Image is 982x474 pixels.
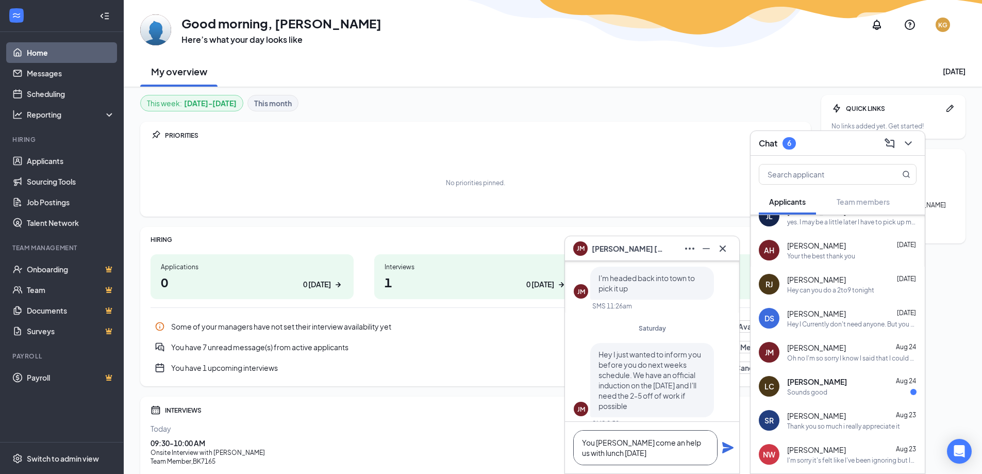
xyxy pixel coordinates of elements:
span: Team members [837,197,890,206]
span: Aug 23 [896,445,916,453]
span: [PERSON_NAME] [PERSON_NAME] [592,243,664,254]
button: Read Messages [714,341,782,353]
span: Aug 23 [896,411,916,419]
div: SMS 2:52pm [592,419,629,428]
div: Team Management [12,243,113,252]
div: SR [764,415,774,426]
div: I'm sorry it's felt like I've been ignoring but Ive been helping my gf move right now. So the sep... [787,456,917,465]
div: Payroll [12,352,113,361]
div: HIRING [151,235,801,244]
div: JL [766,211,773,221]
svg: Notifications [871,19,883,31]
div: 6 [787,139,791,148]
div: Onsite Interview with [PERSON_NAME] [151,448,801,457]
div: INTERVIEWS [165,406,801,415]
button: ComposeMessage [881,135,898,152]
div: Hey can you do a 2to9 tonight [787,286,874,295]
div: Interviews [385,263,567,271]
a: Messages [27,63,115,84]
span: Saturday [639,324,666,332]
div: No links added yet. Get started! [831,122,955,130]
a: DocumentsCrown [27,300,115,321]
span: [DATE] [897,309,916,317]
a: DoubleChatActiveYou have 7 unread message(s) from active applicantsRead MessagesPin [151,337,801,357]
div: Today [151,423,801,434]
div: DS [764,313,774,323]
div: KG [938,21,947,29]
div: 0 [DATE] [303,279,331,290]
a: SurveysCrown [27,321,115,341]
svg: Cross [717,242,729,255]
a: Home [27,42,115,63]
a: OnboardingCrown [27,259,115,280]
div: yes. I may be a little later I have to pick up my daughter but you can wait for me [787,218,917,226]
div: This week : [147,97,237,109]
div: You have 7 unread message(s) from active applicants [151,337,801,357]
svg: MagnifyingGlass [902,170,910,178]
div: RJ [765,279,773,289]
svg: Info [155,321,165,332]
svg: Plane [722,442,734,454]
div: 0 [DATE] [526,279,554,290]
div: AH [764,245,774,255]
svg: DoubleChatActive [155,342,165,352]
svg: ArrowRight [333,280,343,290]
div: Some of your managers have not set their interview availability yet [151,316,801,337]
h1: 1 [385,273,567,291]
b: [DATE] - [DATE] [184,97,237,109]
div: Open Intercom Messenger [947,439,972,464]
a: InfoSome of your managers have not set their interview availability yetSet AvailabilityPin [151,316,801,337]
span: Applicants [769,197,806,206]
span: [PERSON_NAME] [787,377,847,387]
span: [PERSON_NAME] [787,342,846,353]
button: Ellipses [681,240,698,257]
button: Review Candidates [702,362,782,374]
div: Reporting [27,109,115,120]
h1: Good morning, [PERSON_NAME] [181,14,381,32]
a: Applications00 [DATE]ArrowRight [151,254,354,299]
button: ChevronDown [900,135,917,152]
svg: ChevronDown [902,137,914,150]
svg: QuestionInfo [904,19,916,31]
a: CalendarNewYou have 1 upcoming interviewsReview CandidatesPin [151,357,801,378]
a: Sourcing Tools [27,171,115,192]
div: PRIORITIES [165,131,801,140]
a: TeamCrown [27,280,115,300]
a: Applicants [27,151,115,171]
h2: My overview [151,65,207,78]
svg: ComposeMessage [884,137,896,150]
div: SMS 11:26am [592,302,632,310]
div: Sounds good [787,388,827,397]
button: Minimize [698,240,714,257]
a: Job Postings [27,192,115,213]
span: [PERSON_NAME] [787,411,846,421]
div: 09:30 - 10:00 AM [151,438,801,448]
div: Applications [161,263,343,271]
div: Some of your managers have not set their interview availability yet [171,321,712,332]
a: PayrollCrown [27,367,115,388]
div: You have 1 upcoming interviews [151,357,801,378]
div: QUICK LINKS [846,104,941,113]
svg: Pin [151,130,161,140]
div: No priorities pinned. [446,178,505,187]
div: Thank you so much i really appreciate it [787,422,900,431]
button: Cross [714,240,731,257]
svg: Pen [945,103,955,113]
div: Oh no I'm so sorry I know I said that I could anytime but [DATE] I actually can't we had an emerg... [787,354,917,363]
div: LC [764,381,774,391]
svg: Analysis [12,109,23,120]
div: Your the best thank you [787,252,855,260]
div: Switch to admin view [27,453,99,464]
textarea: You [PERSON_NAME] come an help us with lunch [DATE] [573,430,718,465]
span: I'm headed back into town to pick it up [598,273,695,293]
div: You have 1 upcoming interviews [171,363,695,373]
input: Search applicant [759,165,881,184]
span: [PERSON_NAME] [787,445,846,455]
h3: Here’s what your day looks like [181,34,381,45]
div: You have 7 unread message(s) from active applicants [171,342,708,352]
span: Hey I just wanted to inform you before you do next weeks schedule. We have an official induction ... [598,350,701,411]
svg: WorkstreamLogo [11,10,22,21]
a: Interviews10 [DATE]ArrowRight [374,254,577,299]
svg: Ellipses [684,242,696,255]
